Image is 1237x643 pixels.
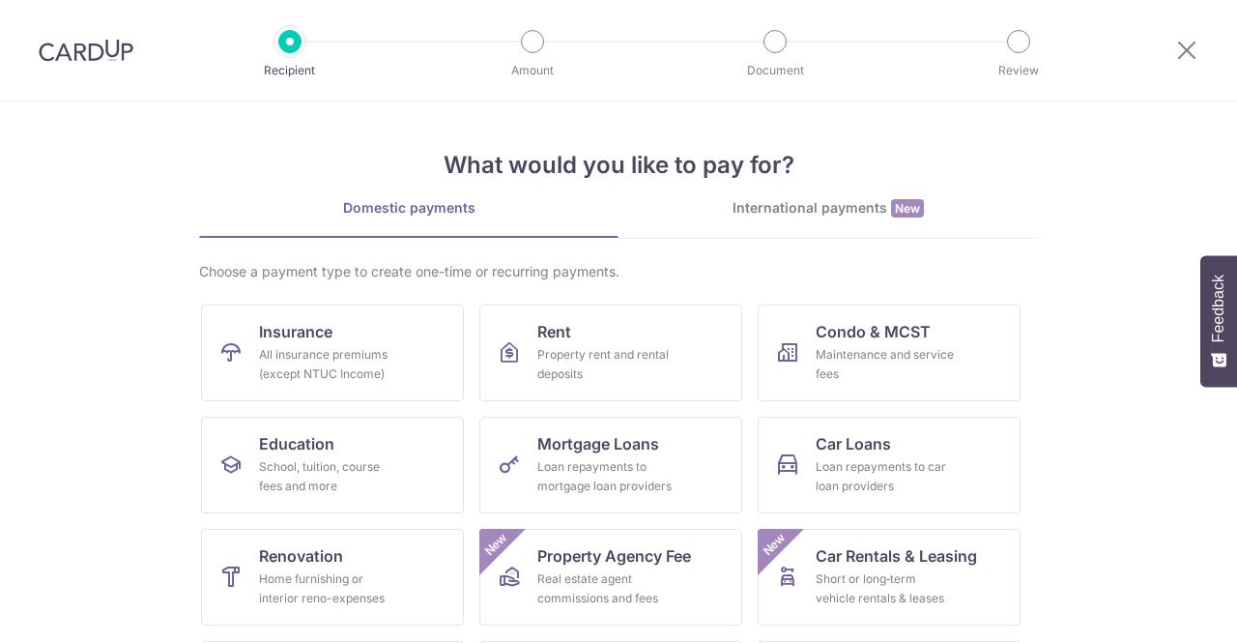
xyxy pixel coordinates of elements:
a: Car LoansLoan repayments to car loan providers [758,417,1021,513]
span: Car Rentals & Leasing [816,544,977,568]
div: Loan repayments to mortgage loan providers [537,457,676,496]
a: Mortgage LoansLoan repayments to mortgage loan providers [479,417,742,513]
a: Condo & MCSTMaintenance and service fees [758,305,1021,401]
div: Home furnishing or interior reno-expenses [259,570,398,608]
a: Car Rentals & LeasingShort or long‑term vehicle rentals & leasesNew [758,529,1021,626]
span: Renovation [259,544,343,568]
div: International payments [618,198,1038,219]
a: InsuranceAll insurance premiums (except NTUC Income) [201,305,464,401]
img: CardUp [39,39,133,62]
div: Loan repayments to car loan providers [816,457,955,496]
span: Mortgage Loans [537,432,659,455]
div: Short or long‑term vehicle rentals & leases [816,570,955,608]
p: Recipient [218,61,361,80]
p: Document [704,61,847,80]
p: Amount [461,61,604,80]
span: Insurance [259,320,332,343]
a: RentProperty rent and rental deposits [479,305,742,401]
span: New [759,529,791,561]
span: New [480,529,512,561]
iframe: Opens a widget where you can find more information [1113,585,1218,633]
span: Property Agency Fee [537,544,691,568]
div: Domestic payments [199,198,618,218]
div: Maintenance and service fees [816,345,955,384]
span: Car Loans [816,432,891,455]
a: EducationSchool, tuition, course fees and more [201,417,464,513]
a: RenovationHome furnishing or interior reno-expenses [201,529,464,626]
div: All insurance premiums (except NTUC Income) [259,345,398,384]
h4: What would you like to pay for? [199,148,1038,183]
span: Rent [537,320,571,343]
span: Feedback [1210,275,1227,342]
span: Condo & MCST [816,320,931,343]
p: Review [947,61,1090,80]
button: Feedback - Show survey [1200,255,1237,387]
a: Property Agency FeeReal estate agent commissions and feesNew [479,529,742,626]
div: Property rent and rental deposits [537,345,676,384]
div: Choose a payment type to create one-time or recurring payments. [199,262,1038,281]
div: School, tuition, course fees and more [259,457,398,496]
span: Education [259,432,334,455]
div: Real estate agent commissions and fees [537,570,676,608]
span: New [891,199,924,218]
